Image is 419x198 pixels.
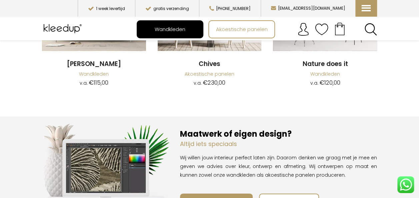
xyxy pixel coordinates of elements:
nav: Main menu [137,20,382,38]
img: account.svg [297,23,310,36]
a: [PERSON_NAME] [42,60,146,69]
img: Kleedup [42,20,85,37]
a: Wandkleden [79,71,109,77]
h4: Altijd iets speciaals [180,140,377,148]
a: Chives [158,60,262,69]
span: v.a. [310,80,318,86]
bdi: 230,00 [203,79,225,87]
img: verlanglijstje.svg [315,23,328,36]
p: Wij willen jouw interieur perfect laten zijn. Daarom denken we graag met je mee en geven we advie... [180,153,377,179]
a: Wandkleden [137,21,203,38]
a: Akoestische panelen [185,71,234,77]
span: € [319,79,324,87]
span: v.a. [194,80,202,86]
span: Akoestische panelen [212,23,271,35]
a: Wandkleden [310,71,340,77]
a: Your cart [328,20,351,37]
bdi: 115,00 [89,79,108,87]
strong: Maatwerk of eigen design? [180,128,292,139]
span: Wandkleden [151,23,189,35]
bdi: 120,00 [319,79,340,87]
a: Search [364,23,377,36]
span: v.a. [80,80,88,86]
a: Nature does it [273,60,377,69]
span: € [203,79,208,87]
span: € [89,79,94,87]
a: Akoestische panelen [209,21,274,38]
